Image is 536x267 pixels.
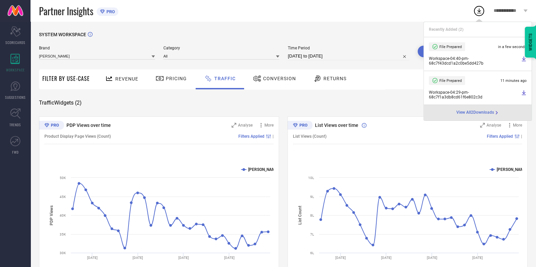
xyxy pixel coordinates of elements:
[39,121,64,131] div: Premium
[513,123,522,128] span: More
[133,256,143,260] text: [DATE]
[166,76,187,81] span: Pricing
[323,76,346,81] span: Returns
[178,256,189,260] text: [DATE]
[87,256,98,260] text: [DATE]
[310,232,314,236] text: 7L
[298,206,302,225] tspan: List Count
[456,110,499,115] div: Open download page
[5,40,25,45] span: SCORECARDS
[310,195,314,199] text: 9L
[456,110,499,115] a: View All2Downloads
[264,123,274,128] span: More
[163,46,279,50] span: Category
[9,122,21,127] span: TRENDS
[214,76,236,81] span: Traffic
[39,99,82,106] span: Traffic Widgets ( 2 )
[5,95,26,100] span: SUGGESTIONS
[288,52,409,60] input: Select time period
[310,251,314,255] text: 6L
[500,79,527,83] span: 11 minutes ago
[288,46,409,50] span: Time Period
[115,76,138,82] span: Revenue
[287,121,313,131] div: Premium
[521,134,522,139] span: |
[456,110,494,115] span: View All 2 Downloads
[429,27,463,32] span: Recently Added ( 2 )
[60,214,66,217] text: 40K
[418,46,454,57] button: Search
[439,45,462,49] span: File Prepared
[105,9,115,14] span: PRO
[426,256,437,260] text: [DATE]
[480,123,485,128] svg: Zoom
[60,232,66,236] text: 35K
[521,90,527,99] a: Download
[238,134,264,139] span: Filters Applied
[39,4,93,18] span: Partner Insights
[39,46,155,50] span: Brand
[224,256,234,260] text: [DATE]
[248,167,279,172] text: [PERSON_NAME]
[487,134,513,139] span: Filters Applied
[315,123,358,128] span: List Views over time
[521,56,527,66] a: Download
[308,176,314,180] text: 10L
[232,123,236,128] svg: Zoom
[60,251,66,255] text: 30K
[42,74,90,83] span: Filter By Use-Case
[429,56,519,66] span: Workspace - 04:40-pm - 68c7f43dcd1a2c0be5dd427b
[293,134,326,139] span: List Views (Count)
[6,67,25,72] span: WORKSPACE
[381,256,392,260] text: [DATE]
[49,205,54,225] tspan: PDP Views
[439,79,462,83] span: File Prepared
[335,256,346,260] text: [DATE]
[497,167,528,172] text: [PERSON_NAME]
[273,134,274,139] span: |
[263,76,296,81] span: Conversion
[12,150,19,155] span: FWD
[473,5,485,17] div: Open download list
[472,256,483,260] text: [DATE]
[310,214,314,217] text: 8L
[487,123,501,128] span: Analyse
[498,45,527,49] span: in a few seconds
[44,134,111,139] span: Product Display Page Views (Count)
[60,176,66,180] text: 50K
[60,195,66,199] text: 45K
[429,90,519,99] span: Workspace - 04:29-pm - 68c7f1a3db8cd61f6e802c3d
[39,32,86,37] span: SYSTEM WORKSPACE
[66,123,111,128] span: PDP Views over time
[238,123,253,128] span: Analyse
